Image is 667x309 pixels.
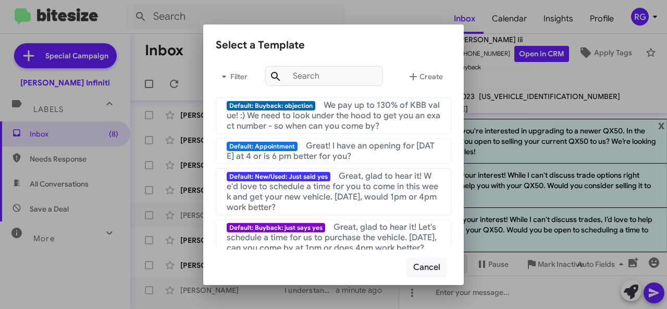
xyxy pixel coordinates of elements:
[227,171,438,213] span: Great, glad to hear it! We'd love to schedule a time for you to come in this week and get your ne...
[227,101,315,110] span: Default: Buyback: objection
[227,142,298,151] span: Default: Appointment
[265,66,383,86] input: Search
[216,64,249,89] button: Filter
[399,64,451,89] button: Create
[227,100,440,131] span: We pay up to 130% of KBB value! :) We need to look under the hood to get you an exact number - so...
[227,222,437,253] span: Great, glad to hear it! Let's schedule a time for us to purchase the vehicle. [DATE], can you com...
[227,223,325,232] span: Default: Buyback: just says yes
[407,67,443,86] span: Create
[216,37,451,54] div: Select a Template
[227,141,435,162] span: Great! I have an opening for [DATE] at 4 or is 6 pm better for you?
[216,67,249,86] span: Filter
[227,172,330,181] span: Default: New/Used: Just said yes
[406,257,447,277] button: Cancel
